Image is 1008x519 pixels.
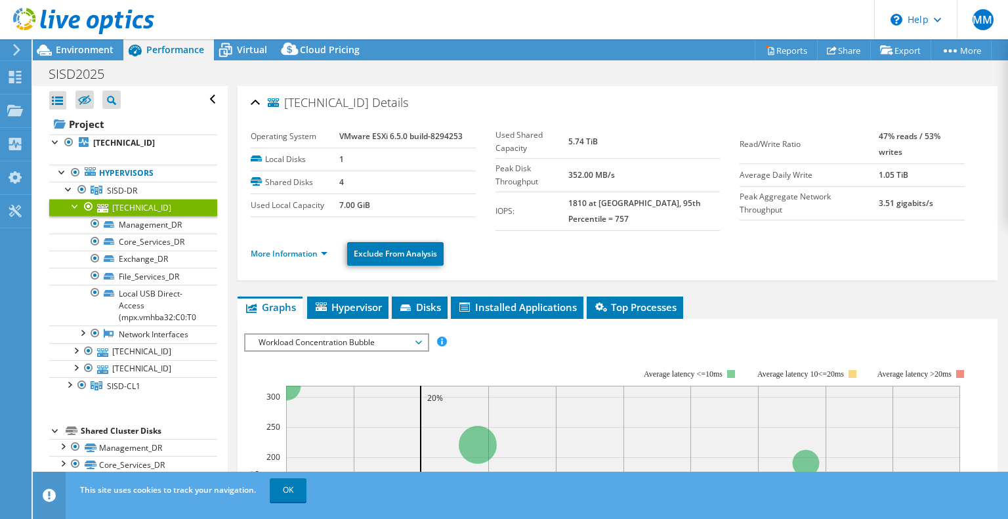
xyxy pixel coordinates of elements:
[879,197,933,209] b: 3.51 gigabits/s
[339,131,463,142] b: VMware ESXi 6.5.0 build-8294253
[644,369,723,379] tspan: Average latency <=10ms
[244,301,296,314] span: Graphs
[339,199,370,211] b: 7.00 GiB
[755,40,818,60] a: Reports
[879,131,940,157] b: 47% reads / 53% writes
[568,197,701,224] b: 1810 at [GEOGRAPHIC_DATA], 95th Percentile = 757
[56,43,114,56] span: Environment
[495,162,568,188] label: Peak Disk Throughput
[146,43,204,56] span: Performance
[49,165,217,182] a: Hypervisors
[49,114,217,135] a: Project
[251,153,339,166] label: Local Disks
[49,360,217,377] a: [TECHNICAL_ID]
[877,369,952,379] text: Average latency >20ms
[870,40,931,60] a: Export
[266,391,280,402] text: 300
[81,423,217,439] div: Shared Cluster Disks
[593,301,677,314] span: Top Processes
[268,96,369,110] span: [TECHNICAL_ID]
[817,40,871,60] a: Share
[339,176,344,188] b: 4
[740,190,879,217] label: Peak Aggregate Network Throughput
[251,248,327,259] a: More Information
[49,216,217,233] a: Management_DR
[495,205,568,218] label: IOPS:
[568,169,615,180] b: 352.00 MB/s
[107,381,140,392] span: SISD-CL1
[427,392,443,404] text: 20%
[495,129,568,155] label: Used Shared Capacity
[339,154,344,165] b: 1
[93,137,155,148] b: [TECHNICAL_ID]
[973,9,994,30] span: MM
[49,251,217,268] a: Exchange_DR
[757,369,844,379] tspan: Average latency 10<=20ms
[372,94,408,110] span: Details
[49,377,217,394] a: SISD-CL1
[568,136,598,147] b: 5.74 TiB
[49,439,217,456] a: Management_DR
[251,199,339,212] label: Used Local Capacity
[398,301,441,314] span: Disks
[740,138,879,151] label: Read/Write Ratio
[740,169,879,182] label: Average Daily Write
[49,343,217,360] a: [TECHNICAL_ID]
[879,169,908,180] b: 1.05 TiB
[347,242,444,266] a: Exclude From Analysis
[931,40,992,60] a: More
[49,285,217,325] a: Local USB Direct-Access (mpx.vmhba32:C0:T0
[80,484,256,495] span: This site uses cookies to track your navigation.
[251,130,339,143] label: Operating System
[43,67,125,81] h1: SISD2025
[252,335,421,350] span: Workload Concentration Bubble
[49,182,217,199] a: SISD-DR
[300,43,360,56] span: Cloud Pricing
[49,234,217,251] a: Core_Services_DR
[49,268,217,285] a: File_Services_DR
[49,135,217,152] a: [TECHNICAL_ID]
[251,176,339,189] label: Shared Disks
[266,451,280,463] text: 200
[237,43,267,56] span: Virtual
[314,301,382,314] span: Hypervisor
[49,325,217,343] a: Network Interfaces
[107,185,137,196] span: SISD-DR
[891,14,902,26] svg: \n
[49,199,217,216] a: [TECHNICAL_ID]
[49,456,217,473] a: Core_Services_DR
[457,301,577,314] span: Installed Applications
[266,421,280,432] text: 250
[270,478,306,502] a: OK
